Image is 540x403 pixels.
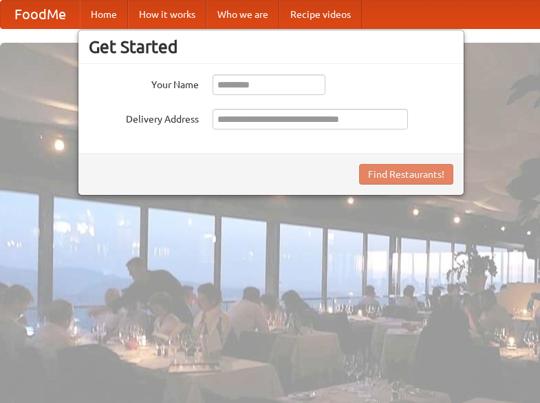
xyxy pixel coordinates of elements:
[206,1,279,28] a: Who we are
[128,1,206,28] a: How it works
[279,1,362,28] a: Recipe videos
[89,37,453,57] h3: Get Started
[89,109,199,126] label: Delivery Address
[1,1,80,28] a: FoodMe
[80,1,128,28] a: Home
[89,74,199,92] label: Your Name
[359,164,453,185] button: Find Restaurants!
